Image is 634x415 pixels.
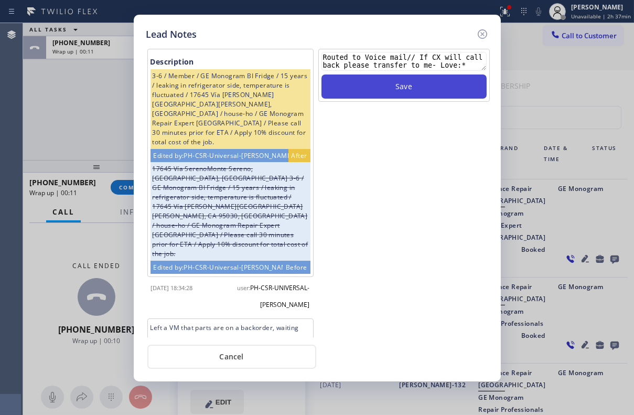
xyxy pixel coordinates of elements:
div: Edited by: PH-CSR-Universal-[PERSON_NAME] [151,261,297,274]
span: [DATE] 18:34:28 [151,284,193,292]
textarea: Routed to Voice mail// If CX will call back please transfer to me- Love:* [321,52,487,71]
button: Save [321,75,487,99]
div: After [288,149,310,162]
div: Edited by: PH-CSR-Universal-[PERSON_NAME] [151,149,297,162]
div: 17645 Vía SerenoMonte Sereno, [GEOGRAPHIC_DATA], [GEOGRAPHIC_DATA] 3-6 / GE Monogram BI Fridge / ... [151,162,310,261]
div: Left a VM that parts are on a backorder, waiting time up to 3 weeks [147,318,314,349]
div: Description [151,55,310,69]
h5: Lead Notes [146,27,197,41]
span: user: [238,284,251,292]
div: Before [283,261,310,274]
button: Cancel [147,345,316,369]
span: PH-CSR-UNIVERSAL-[PERSON_NAME] [251,283,310,309]
div: 3-6 / Member / GE Monogram BI Fridge / 15 years / leaking in refrigerator side, temperature is fl... [151,69,310,149]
